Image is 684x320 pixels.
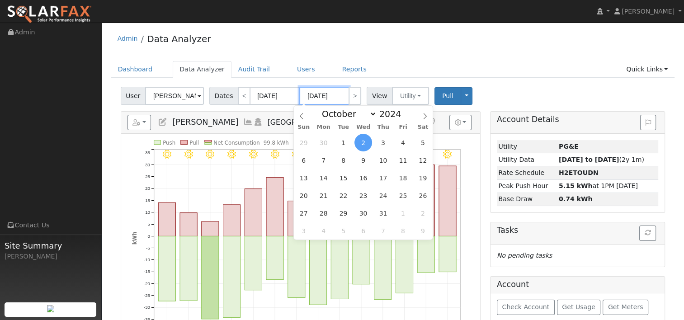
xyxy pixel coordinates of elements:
[497,166,557,179] td: Rate Schedule
[294,124,314,130] span: Sun
[189,140,199,146] text: Pull
[201,236,218,320] rect: onclick=""
[145,174,150,179] text: 25
[354,124,373,130] span: Wed
[158,203,175,236] rect: onclick=""
[497,140,557,153] td: Utility
[144,305,151,310] text: -30
[158,118,168,127] a: Edit User (37621)
[353,236,370,284] rect: onclick=""
[331,236,348,299] rect: onclick=""
[146,245,150,250] text: -5
[144,281,151,286] text: -20
[559,156,619,163] strong: [DATE] to [DATE]
[502,303,549,311] span: Check Account
[622,8,675,15] span: [PERSON_NAME]
[145,210,150,215] text: 10
[417,165,434,236] rect: onclick=""
[163,140,175,146] text: Push
[315,151,332,169] span: October 7, 2024
[309,236,326,305] rect: onclick=""
[354,151,372,169] span: October 9, 2024
[158,236,175,301] rect: onclick=""
[497,179,557,193] td: Peak Push Hour
[245,189,262,236] rect: onclick=""
[209,87,238,105] span: Dates
[335,169,352,187] span: October 15, 2024
[5,240,97,252] span: Site Summary
[315,187,332,204] span: October 21, 2024
[266,178,283,236] rect: onclick=""
[243,118,253,127] a: Multi-Series Graph
[314,124,334,130] span: Mon
[231,61,277,78] a: Audit Trail
[295,187,312,204] span: October 20, 2024
[7,5,92,24] img: SolarFax
[639,226,656,241] button: Refresh
[206,150,214,159] i: 9/21 - Clear
[253,118,263,127] a: Login As (last Never)
[266,236,283,280] rect: onclick=""
[145,162,150,167] text: 30
[335,187,352,204] span: October 22, 2024
[111,61,160,78] a: Dashboard
[47,305,54,312] img: retrieve
[442,92,453,99] span: Pull
[414,134,432,151] span: October 5, 2024
[173,61,231,78] a: Data Analyzer
[144,257,151,262] text: -10
[394,151,412,169] span: October 11, 2024
[373,124,393,130] span: Thu
[374,187,392,204] span: October 24, 2024
[354,187,372,204] span: October 23, 2024
[5,252,97,261] div: [PERSON_NAME]
[335,134,352,151] span: October 1, 2024
[374,151,392,169] span: October 10, 2024
[413,124,433,130] span: Sat
[249,150,257,159] i: 9/23 - Clear
[213,140,288,146] text: Net Consumption -99.8 kWh
[497,153,557,166] td: Utility Data
[270,150,279,159] i: 9/24 - Clear
[559,156,644,163] span: (2y 1m)
[172,118,238,127] span: [PERSON_NAME]
[163,150,171,159] i: 9/19 - Clear
[144,269,150,274] text: -15
[608,303,643,311] span: Get Meters
[354,134,372,151] span: October 2, 2024
[121,87,146,105] span: User
[147,221,150,226] text: 5
[392,87,429,105] button: Utility
[315,134,332,151] span: September 30, 2024
[317,108,377,119] select: Month
[147,234,150,239] text: 0
[374,204,392,222] span: October 31, 2024
[374,236,391,300] rect: onclick=""
[238,87,250,105] a: <
[497,193,557,206] td: Base Draw
[145,87,204,105] input: Select a User
[497,115,658,124] h5: Account Details
[559,182,593,189] strong: 5.15 kWh
[118,35,138,42] a: Admin
[394,169,412,187] span: October 18, 2024
[497,226,658,235] h5: Tasks
[147,33,211,44] a: Data Analyzer
[335,222,352,240] span: November 5, 2024
[640,115,656,130] button: Issue History
[559,143,579,150] strong: ID: 17305159, authorized: 09/20/25
[292,150,301,159] i: 9/25 - Clear
[288,201,305,236] rect: onclick=""
[497,252,552,259] i: No pending tasks
[439,166,456,236] rect: onclick=""
[349,87,361,105] a: >
[315,204,332,222] span: October 28, 2024
[417,236,434,273] rect: onclick=""
[268,118,423,127] span: [GEOGRAPHIC_DATA], [GEOGRAPHIC_DATA]
[374,222,392,240] span: November 7, 2024
[374,169,392,187] span: October 17, 2024
[335,204,352,222] span: October 29, 2024
[223,236,240,318] rect: onclick=""
[557,179,658,193] td: at 1PM [DATE]
[145,151,150,155] text: 35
